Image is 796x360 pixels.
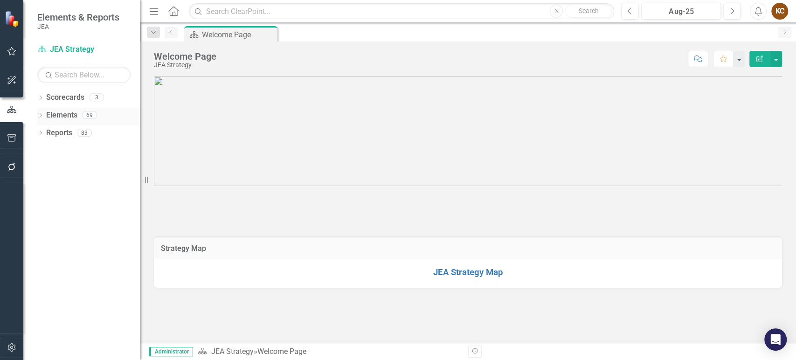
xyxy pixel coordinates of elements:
[154,51,216,62] div: Welcome Page
[257,347,306,356] div: Welcome Page
[641,3,721,20] button: Aug-25
[771,3,788,20] button: KC
[37,44,131,55] a: JEA Strategy
[565,5,612,18] button: Search
[37,23,119,30] small: JEA
[82,111,97,119] div: 69
[644,6,718,17] div: Aug-25
[202,29,275,41] div: Welcome Page
[46,92,84,103] a: Scorecards
[46,110,77,121] a: Elements
[433,267,503,277] a: JEA Strategy Map
[5,11,21,27] img: ClearPoint Strategy
[37,12,119,23] span: Elements & Reports
[46,128,72,138] a: Reports
[189,3,614,20] input: Search ClearPoint...
[764,328,787,351] div: Open Intercom Messenger
[154,62,216,69] div: JEA Strategy
[77,129,92,137] div: 83
[211,347,253,356] a: JEA Strategy
[149,347,193,356] span: Administrator
[161,244,775,253] h3: Strategy Map
[579,7,599,14] span: Search
[154,76,782,186] img: mceclip0%20v48.png
[37,67,131,83] input: Search Below...
[89,94,104,102] div: 3
[198,346,461,357] div: »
